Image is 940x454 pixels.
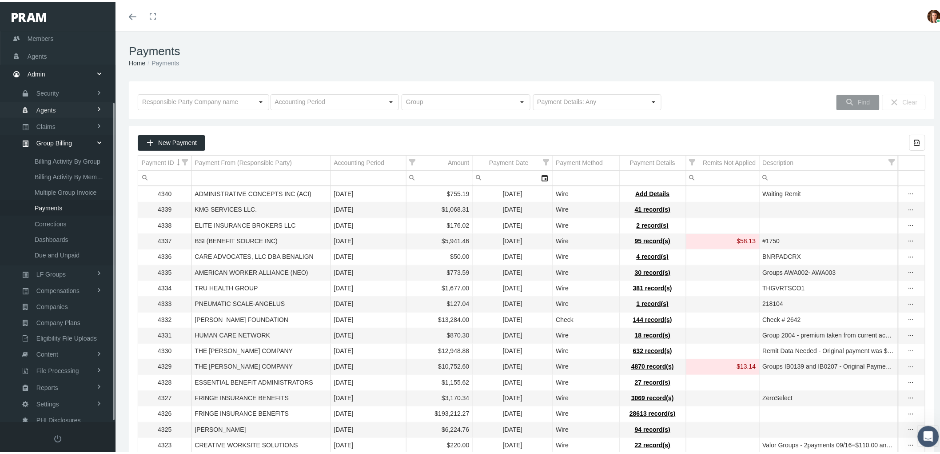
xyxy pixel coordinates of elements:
td: CARE ADVOCATES, LLC DBA BENALIGN [191,248,331,263]
td: BSI (BENEFIT SOURCE INC) [191,232,331,248]
span: Add Details [635,189,669,196]
div: more [904,298,918,307]
td: Wire [553,185,619,201]
span: Reports [36,378,58,394]
div: Show Payment actions [904,235,918,244]
div: $6,224.76 [410,424,470,432]
td: Wire [553,436,619,451]
td: BNRPADCRX [759,248,898,263]
div: $127.04 [410,298,470,306]
td: Filter cell [473,169,553,184]
div: Payment ID [142,157,174,165]
td: HUMAN CARE NETWORK [191,326,331,342]
div: Select [383,93,398,108]
span: Show filter options for column 'Payment Date' [543,157,550,164]
td: 4328 [138,373,191,389]
td: THE [PERSON_NAME] COMPANY [191,342,331,358]
td: [DATE] [331,310,406,326]
td: 4331 [138,326,191,342]
div: $12,948.88 [410,345,470,354]
div: Show Payment actions [904,314,918,323]
td: [DATE] [473,389,553,405]
span: Company Plans [36,313,80,329]
div: Show Payment actions [904,267,918,276]
div: more [904,220,918,229]
td: 218104 [759,295,898,310]
div: more [904,329,918,338]
div: $193,212.27 [410,408,470,416]
td: [DATE] [331,263,406,279]
td: 4338 [138,216,191,232]
td: [DATE] [473,405,553,420]
td: [DATE] [473,420,553,436]
div: Remits Not Applied [703,157,756,165]
div: $1,155.62 [410,377,470,385]
input: Filter cell [686,169,759,184]
div: Accounting Period [334,157,385,165]
td: Wire [553,279,619,294]
div: more [904,314,918,323]
span: 28613 record(s) [629,408,676,415]
td: [DATE] [473,201,553,216]
td: 4333 [138,295,191,310]
div: $3,170.34 [410,392,470,401]
span: Security [36,84,59,99]
td: 4334 [138,279,191,294]
td: Wire [553,295,619,310]
span: 144 record(s) [633,314,672,321]
div: Show Payment actions [904,439,918,448]
span: Settings [36,395,59,410]
td: [DATE] [473,295,553,310]
td: [DATE] [473,310,553,326]
td: Wire [553,358,619,373]
span: Payments [35,199,62,214]
td: FRINGE INSURANCE BENEFITS [191,389,331,405]
td: ADMINISTRATIVE CONCEPTS INC (ACI) [191,185,331,201]
div: $220.00 [410,439,470,448]
input: Filter cell [406,169,473,184]
iframe: Intercom live chat [918,424,939,446]
td: FRINGE INSURANCE BENEFITS [191,405,331,420]
td: [DATE] [331,436,406,451]
div: more [904,251,918,260]
td: Wire [553,248,619,263]
td: 4327 [138,389,191,405]
div: Payment Date [489,157,529,165]
div: Description [763,157,794,165]
span: 18 record(s) [635,330,670,337]
div: $870.30 [410,329,470,338]
td: Column Payment Date [473,154,553,169]
td: [DATE] [331,216,406,232]
span: File Processing [36,362,79,377]
td: Remit Data Needed - Original payment was $23,701.48 ($10,752.60 applied to IB0139 & IB0207 remit ... [759,342,898,358]
td: [DATE] [331,295,406,310]
span: New Payment [158,137,197,145]
td: Wire [553,216,619,232]
div: $10,752.60 [410,361,470,369]
td: 4335 [138,263,191,279]
div: more [904,392,918,401]
td: TRU HEALTH GROUP [191,279,331,294]
td: Wire [553,263,619,279]
td: Group 2004 - premium taken from current account balance [759,326,898,342]
td: Wire [553,405,619,420]
td: 4339 [138,201,191,216]
div: more [904,439,918,448]
div: Show Payment actions [904,220,918,229]
div: $176.02 [410,220,470,228]
td: [DATE] [473,373,553,389]
div: Show Payment actions [904,329,918,338]
td: [DATE] [331,279,406,294]
td: 4325 [138,420,191,436]
td: [DATE] [473,263,553,279]
td: Column Payment Method [553,154,619,169]
span: 95 record(s) [635,236,670,243]
td: THGVRTSCO1 [759,279,898,294]
td: Wire [553,326,619,342]
td: [DATE] [473,358,553,373]
td: Valor Groups - 2payments 09/16=$110.00 and 09/30=$110.00 [759,436,898,451]
td: Wire [553,389,619,405]
span: Companies [36,297,68,313]
div: Payment Method [556,157,603,165]
div: Select [646,93,661,108]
